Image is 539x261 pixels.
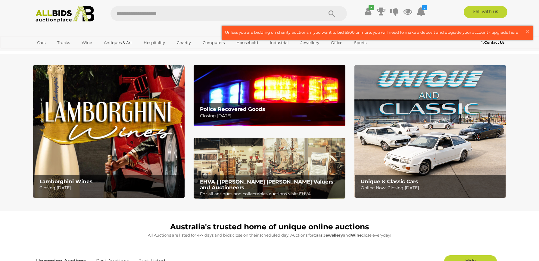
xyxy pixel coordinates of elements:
b: EHVA | [PERSON_NAME] [PERSON_NAME] Valuers and Auctioneers [200,179,333,190]
a: Jewellery [297,38,323,48]
img: Unique & Classic Cars [354,65,506,198]
p: For all antiques and collectables auctions visit: EHVA [200,190,342,198]
p: Closing [DATE] [39,184,181,192]
strong: Jewellery [323,233,343,237]
b: Lamborghini Wines [39,178,92,184]
h1: Australia's trusted home of unique online auctions [36,223,503,231]
a: Charity [173,38,195,48]
img: EHVA | Evans Hastings Valuers and Auctioneers [194,138,345,199]
p: All Auctions are listed for 4-7 days and bids close on their scheduled day. Auctions for , and cl... [36,232,503,239]
a: Household [232,38,262,48]
a: ✔ [363,6,372,17]
a: Trucks [53,38,74,48]
strong: Wine [351,233,362,237]
p: Closing [DATE] [200,112,342,120]
a: Sell with us [464,6,507,18]
b: Contact Us [481,40,504,45]
a: Computers [199,38,229,48]
img: Police Recovered Goods [194,65,345,126]
span: × [525,26,530,37]
i: 2 [422,5,427,10]
button: Search [317,6,347,21]
img: Allbids.com.au [32,6,98,23]
a: Contact Us [481,39,506,46]
a: Police Recovered Goods Police Recovered Goods Closing [DATE] [194,65,345,126]
strong: Cars [313,233,322,237]
a: Office [327,38,346,48]
i: ✔ [369,5,374,10]
a: Sports [350,38,370,48]
a: Antiques & Art [100,38,136,48]
a: [GEOGRAPHIC_DATA] [33,48,84,58]
a: 2 [416,6,425,17]
a: Unique & Classic Cars Unique & Classic Cars Online Now, Closing [DATE] [354,65,506,198]
a: Wine [78,38,96,48]
a: Lamborghini Wines Lamborghini Wines Closing [DATE] [33,65,185,198]
a: Cars [33,38,49,48]
a: EHVA | Evans Hastings Valuers and Auctioneers EHVA | [PERSON_NAME] [PERSON_NAME] Valuers and Auct... [194,138,345,199]
a: Hospitality [140,38,169,48]
img: Lamborghini Wines [33,65,185,198]
a: Industrial [266,38,293,48]
b: Unique & Classic Cars [361,178,418,184]
b: Police Recovered Goods [200,106,265,112]
p: Online Now, Closing [DATE] [361,184,503,192]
